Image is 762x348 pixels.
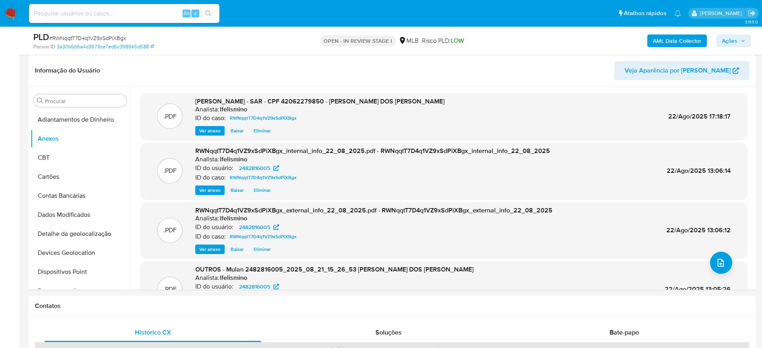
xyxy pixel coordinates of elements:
p: .PDF [164,112,177,121]
span: Soluções [375,328,402,337]
h6: lfelismino [220,155,247,163]
a: RWNqqtT7D4q1VZ9xSdPiXBgx [227,232,300,241]
a: RWNqqtT7D4q1VZ9xSdPiXBgx [227,173,300,182]
a: RWNqqtT7D4q1VZ9xSdPiXBgx [227,113,300,123]
span: 2482816005 [239,163,270,173]
span: 22/Ago/2025 13:05:26 [665,285,731,294]
button: Dispositivos Point [31,262,130,281]
span: # RWNqqtT7D4q1VZ9xSdPiXBgx [49,34,126,42]
p: OPEN - IN REVIEW STAGE I [320,35,395,46]
h6: lfelismino [220,105,247,113]
span: Histórico CX [135,328,171,337]
a: 2482816005 [234,163,284,173]
button: Anexos [31,129,130,148]
button: Ver anexo [195,245,225,254]
p: Analista: [195,155,219,163]
button: Cartões [31,167,130,186]
p: Analista: [195,105,219,113]
span: Ver anexo [199,245,221,253]
input: Pesquise usuários ou casos... [29,8,219,19]
span: 3.155.0 [745,19,758,25]
a: 2482816005 [234,222,284,232]
h6: lfelismino [220,214,247,222]
p: ID do caso: [195,114,226,122]
span: Veja Aparência por [PERSON_NAME] [625,61,731,80]
b: AML Data Collector [653,34,701,47]
p: ID do usuário: [195,283,233,291]
span: LOW [451,36,464,45]
button: Baixar [227,245,248,254]
button: Procurar [37,98,43,104]
p: .PDF [164,166,177,175]
span: Alt [183,10,190,17]
span: 22/Ago/2025 13:06:12 [666,226,731,235]
span: Atalhos rápidos [624,9,666,17]
span: Baixar [231,186,244,194]
button: search-icon [200,8,216,19]
span: RWNqqtT7D4q1VZ9xSdPiXBgx [230,232,296,241]
button: AML Data Collector [647,34,707,47]
p: ID do caso: [195,233,226,241]
input: Procurar [45,98,123,105]
p: ID do usuário: [195,223,233,231]
span: s [194,10,196,17]
button: Dados Modificados [31,205,130,224]
span: Risco PLD: [422,36,464,45]
p: laisa.felismino@mercadolivre.com [700,10,745,17]
button: Documentação [31,281,130,300]
button: Ver anexo [195,185,225,195]
span: 2482816005 [239,222,270,232]
button: Eliminar [250,245,275,254]
span: [PERSON_NAME] - SAR - CPF 42062279850 - [PERSON_NAME] DOS [PERSON_NAME] [195,97,444,106]
button: Contas Bancárias [31,186,130,205]
p: Analista: [195,274,219,282]
button: Ver anexo [195,126,225,136]
button: Ações [716,34,751,47]
span: Eliminar [254,127,271,135]
span: Bate-papo [610,328,639,337]
a: Notificações [674,10,681,17]
p: .PDF [164,285,177,294]
button: Detalhe da geolocalização [31,224,130,243]
h6: lfelismino [220,274,247,282]
div: MLB [398,36,419,45]
h1: Contatos [35,302,749,310]
span: Eliminar [254,186,271,194]
span: RWNqqtT7D4q1VZ9xSdPiXBgx_external_info_22_08_2025.pdf - RWNqqtT7D4q1VZ9xSdPiXBgx_external_info_22... [195,206,552,215]
button: CBT [31,148,130,167]
span: 22/Ago/2025 17:18:17 [668,112,731,121]
button: Eliminar [250,185,275,195]
span: RWNqqtT7D4q1VZ9xSdPiXBgx [230,173,296,182]
b: PLD [33,31,49,43]
p: ID do usuário: [195,164,233,172]
button: Baixar [227,126,248,136]
button: Devices Geolocation [31,243,130,262]
p: ID do caso: [195,174,226,182]
p: .PDF [164,226,177,235]
span: Ações [722,34,737,47]
button: Eliminar [250,126,275,136]
a: Sair [748,9,756,17]
span: Baixar [231,245,244,253]
a: 2482816005 [234,282,284,291]
span: OUTROS - Mulan 2482816005_2025_08_21_15_26_53 [PERSON_NAME] DOS [PERSON_NAME] [195,265,473,274]
button: Adiantamentos de Dinheiro [31,110,130,129]
span: Ver anexo [199,186,221,194]
button: Baixar [227,185,248,195]
button: Veja Aparência por [PERSON_NAME] [614,61,749,80]
span: Baixar [231,127,244,135]
h1: Informação do Usuário [35,67,100,75]
span: Ver anexo [199,127,221,135]
span: 2482816005 [239,282,270,291]
button: upload-file [710,252,732,274]
span: 22/Ago/2025 13:06:14 [667,166,731,175]
p: Analista: [195,214,219,222]
a: 3a30b6b6a4d3579ce7ed6c3989e5d688 [57,43,154,50]
span: RWNqqtT7D4q1VZ9xSdPiXBgx [230,113,296,123]
span: RWNqqtT7D4q1VZ9xSdPiXBgx_internal_info_22_08_2025.pdf - RWNqqtT7D4q1VZ9xSdPiXBgx_internal_info_22... [195,146,550,155]
b: Person ID [33,43,55,50]
span: Eliminar [254,245,271,253]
